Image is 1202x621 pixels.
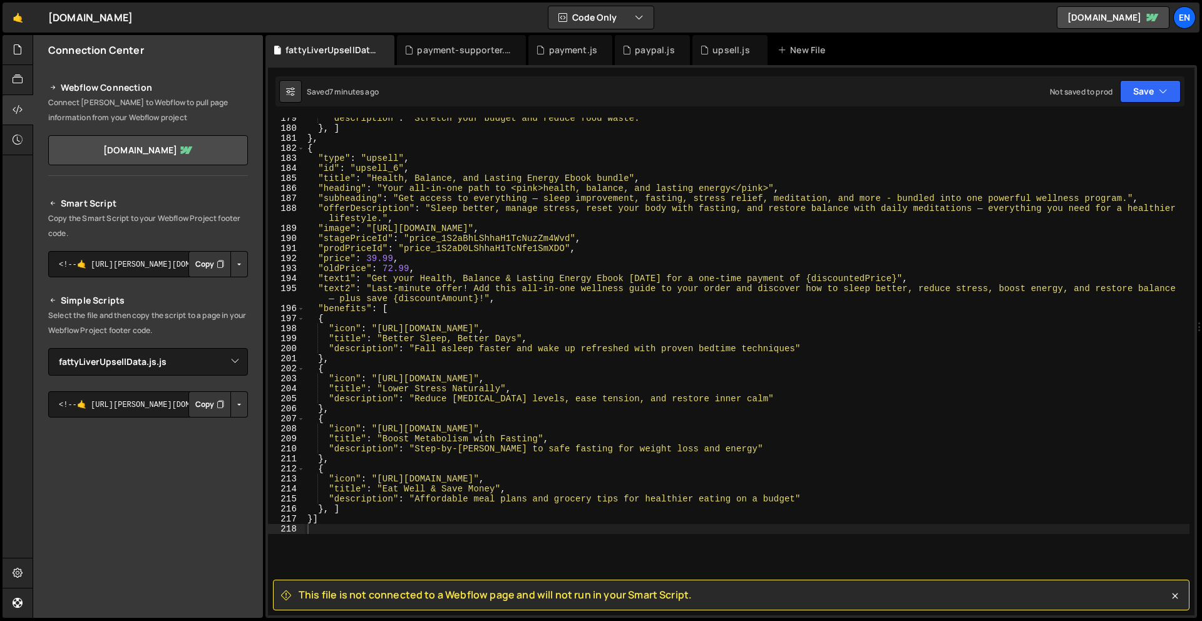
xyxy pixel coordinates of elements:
p: Select the file and then copy the script to a page in your Webflow Project footer code. [48,308,248,338]
div: 199 [268,334,305,344]
div: 185 [268,173,305,183]
div: 180 [268,123,305,133]
div: upsell.js [712,44,749,56]
div: payment.js [549,44,598,56]
iframe: YouTube video player [48,438,249,551]
div: Saved [307,86,379,97]
textarea: <!--🤙 [URL][PERSON_NAME][DOMAIN_NAME]> <script>document.addEventListener("DOMContentLoaded", func... [48,251,248,277]
div: Button group with nested dropdown [188,251,248,277]
div: 181 [268,133,305,143]
div: 183 [268,153,305,163]
div: payment-supporter.js [417,44,511,56]
p: Connect [PERSON_NAME] to Webflow to pull page information from your Webflow project [48,95,248,125]
a: [DOMAIN_NAME] [1057,6,1169,29]
div: 182 [268,143,305,153]
div: 192 [268,254,305,264]
a: 🤙 [3,3,33,33]
div: 215 [268,494,305,504]
span: This file is not connected to a Webflow page and will not run in your Smart Script. [299,588,692,602]
button: Copy [188,391,231,418]
div: 217 [268,514,305,524]
div: 206 [268,404,305,414]
a: En [1173,6,1196,29]
h2: Smart Script [48,196,248,211]
div: 184 [268,163,305,173]
a: [DOMAIN_NAME] [48,135,248,165]
div: 218 [268,524,305,534]
div: 202 [268,364,305,374]
button: Copy [188,251,231,277]
div: 189 [268,223,305,234]
div: 213 [268,474,305,484]
div: 191 [268,244,305,254]
div: 196 [268,304,305,314]
div: 7 minutes ago [329,86,379,97]
div: 208 [268,424,305,434]
div: [DOMAIN_NAME] [48,10,133,25]
div: 211 [268,454,305,464]
textarea: <!--🤙 [URL][PERSON_NAME][DOMAIN_NAME]> <script>document.addEventListener("DOMContentLoaded", func... [48,391,248,418]
div: 200 [268,344,305,354]
div: 187 [268,193,305,203]
div: 179 [268,113,305,123]
div: 194 [268,274,305,284]
div: 190 [268,234,305,244]
div: 197 [268,314,305,324]
h2: Connection Center [48,43,144,57]
div: 186 [268,183,305,193]
h2: Webflow Connection [48,80,248,95]
div: Not saved to prod [1050,86,1112,97]
button: Save [1120,80,1181,103]
div: 203 [268,374,305,384]
h2: Simple Scripts [48,293,248,308]
div: 195 [268,284,305,304]
div: 201 [268,354,305,364]
div: 209 [268,434,305,444]
div: fattyLiverUpsellData.js.js [285,44,379,56]
p: Copy the Smart Script to your Webflow Project footer code. [48,211,248,241]
div: 216 [268,504,305,514]
button: Code Only [548,6,654,29]
div: 207 [268,414,305,424]
div: Button group with nested dropdown [188,391,248,418]
div: 193 [268,264,305,274]
div: New File [778,44,830,56]
div: 188 [268,203,305,223]
div: 214 [268,484,305,494]
div: 204 [268,384,305,394]
div: 210 [268,444,305,454]
div: paypal.js [635,44,674,56]
div: 212 [268,464,305,474]
div: 205 [268,394,305,404]
div: 198 [268,324,305,334]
